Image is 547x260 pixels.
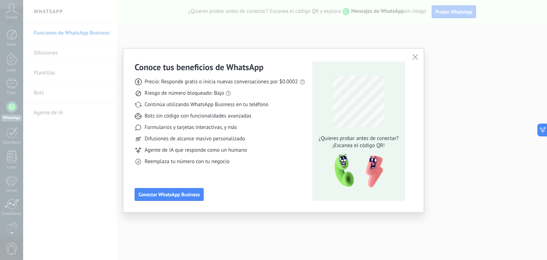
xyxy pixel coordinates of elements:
img: qr-pic-1x.png [328,152,385,190]
span: Agente de IA que responde como un humano [145,147,247,154]
span: Bots sin código con funcionalidades avanzadas [145,113,251,120]
span: Riesgo de número bloqueado: Bajo [145,90,224,97]
span: Precio: Responde gratis o inicia nuevas conversaciones por $0.0002 [145,78,298,85]
h3: Conoce tus beneficios de WhatsApp [135,62,264,73]
span: Reemplaza tu número con tu negocio [145,158,229,165]
span: Difusiones de alcance masivo personalizado [145,135,245,142]
span: ¿Quieres probar antes de conectar? [317,135,401,142]
span: ¡Escanea el código QR! [317,142,401,149]
span: Continúa utilizando WhatsApp Business en tu teléfono [145,101,268,108]
button: Conectar WhatsApp Business [135,188,204,201]
span: Conectar WhatsApp Business [139,192,200,197]
span: Formularios y tarjetas interactivas, y más [145,124,237,131]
